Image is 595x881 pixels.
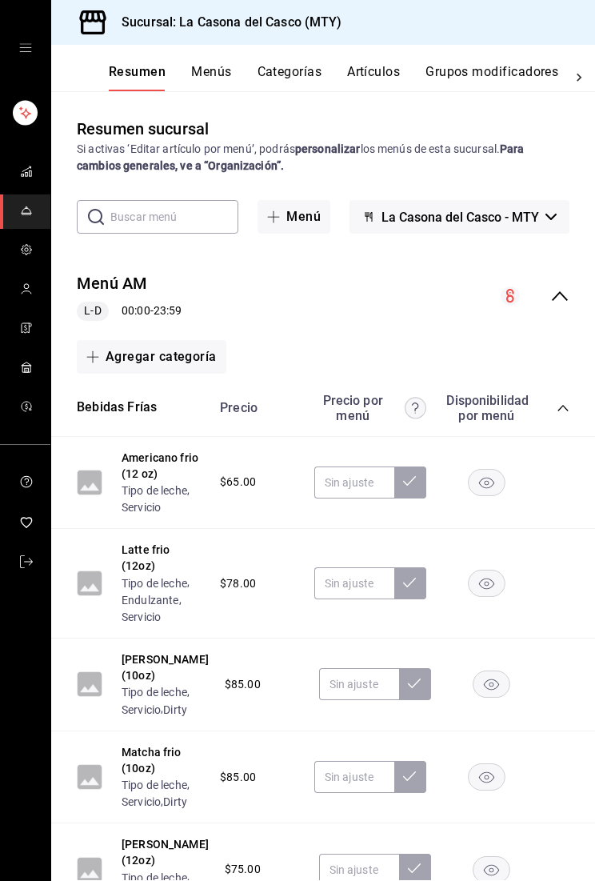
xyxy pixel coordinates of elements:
div: Precio [204,400,306,415]
div: collapse-menu-row [51,259,595,334]
button: Latte frio (12oz) [122,542,204,574]
div: Si activas ‘Editar artículo por menú’, podrás los menús de esta sucursal. [77,141,569,174]
button: [PERSON_NAME] (10oz) [122,651,209,683]
button: Matcha frio (10oz) [122,744,204,776]
button: Agregar categoría [77,340,226,374]
button: Tipo de leche [122,684,187,700]
h3: Sucursal: La Casona del Casco (MTY) [109,13,342,32]
div: , , [122,683,209,718]
button: Servicio [122,794,161,810]
button: Dirty [163,794,187,810]
input: Sin ajuste [314,761,394,793]
div: 00:00 - 23:59 [77,302,182,321]
button: Menú [258,200,330,234]
button: Categorías [258,64,322,91]
button: Tipo de leche [122,575,187,591]
button: Tipo de leche [122,777,187,793]
button: La Casona del Casco - MTY [349,200,569,234]
div: , , [122,776,204,811]
div: , , [122,574,204,625]
span: $65.00 [220,474,256,491]
button: Servicio [122,609,161,625]
div: navigation tabs [109,64,563,91]
span: La Casona del Casco - MTY [381,210,539,225]
button: Resumen [109,64,166,91]
button: [PERSON_NAME] (12oz) [122,836,209,868]
button: Tipo de leche [122,483,187,499]
div: , [122,482,204,516]
span: $75.00 [225,861,261,878]
span: $85.00 [225,676,261,693]
input: Sin ajuste [314,567,394,599]
input: Sin ajuste [314,467,394,499]
span: $78.00 [220,575,256,592]
button: Dirty [163,702,187,718]
button: Americano frio (12 oz) [122,450,204,482]
button: Endulzante [122,592,179,608]
strong: personalizar [295,142,361,155]
button: Menús [191,64,231,91]
button: Grupos modificadores [425,64,558,91]
button: Menú AM [77,272,148,295]
span: $85.00 [220,769,256,786]
button: Servicio [122,499,161,515]
input: Sin ajuste [319,668,399,700]
input: Buscar menú [110,201,238,233]
div: Precio por menú [314,393,426,423]
button: Bebidas Frías [77,398,157,417]
div: Disponibilidad por menú [446,393,526,423]
button: open drawer [19,42,32,54]
button: collapse-category-row [557,402,569,414]
span: L-D [78,302,107,319]
button: Artículos [347,64,400,91]
div: Resumen sucursal [77,117,209,141]
button: Servicio [122,702,161,718]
